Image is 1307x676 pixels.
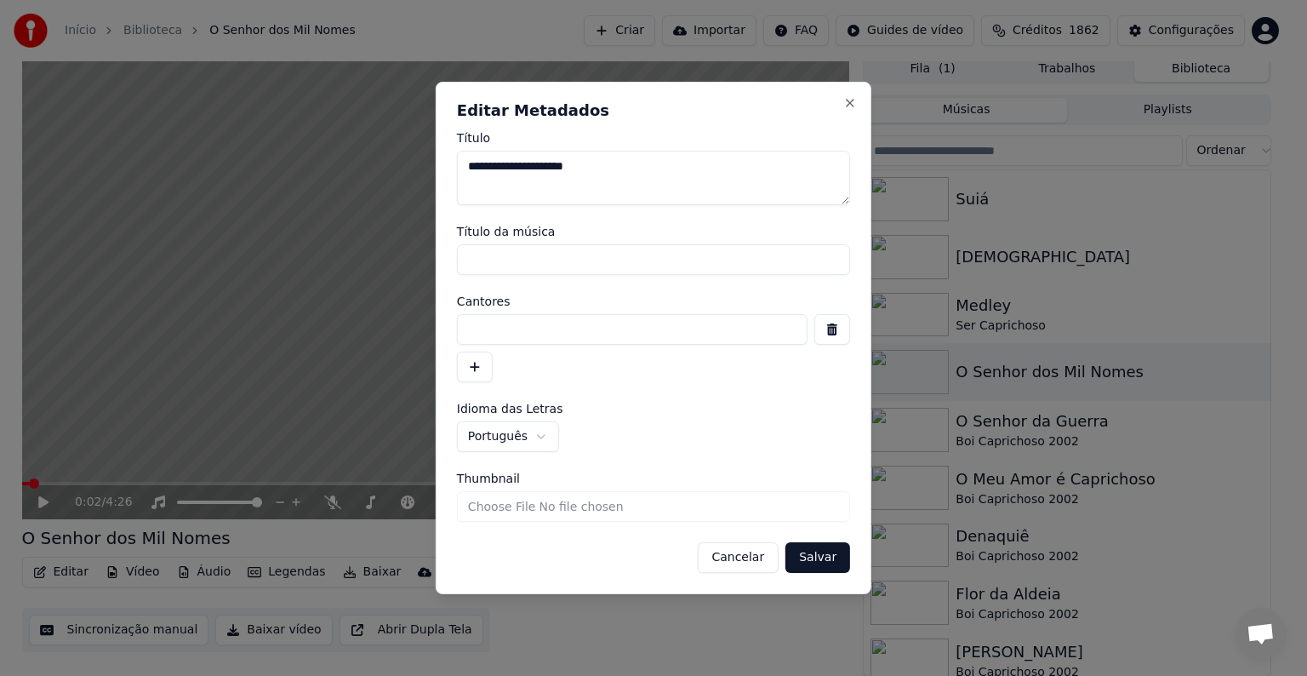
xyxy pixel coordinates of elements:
h2: Editar Metadados [457,103,850,118]
label: Título da música [457,226,850,238]
label: Título [457,132,850,144]
button: Cancelar [697,542,779,573]
button: Salvar [785,542,850,573]
span: Idioma das Letras [457,403,563,415]
span: Thumbnail [457,473,520,484]
label: Cantores [457,295,850,307]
